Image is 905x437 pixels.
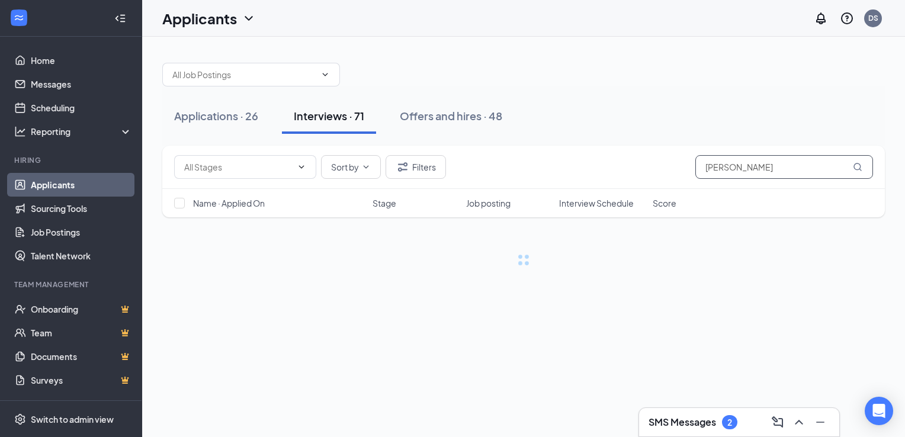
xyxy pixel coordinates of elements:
div: Offers and hires · 48 [400,108,502,123]
span: Name · Applied On [193,197,265,209]
a: Home [31,49,132,72]
a: Messages [31,72,132,96]
h1: Applicants [162,8,237,28]
a: OnboardingCrown [31,297,132,321]
svg: Settings [14,413,26,425]
button: Sort byChevronDown [321,155,381,179]
svg: ChevronDown [361,162,371,172]
h3: SMS Messages [649,416,716,429]
svg: ComposeMessage [771,415,785,429]
div: Reporting [31,126,133,137]
span: Job posting [466,197,511,209]
input: Search in interviews [695,155,873,179]
a: Applicants [31,173,132,197]
svg: Collapse [114,12,126,24]
svg: Notifications [814,11,828,25]
svg: ChevronDown [320,70,330,79]
div: 2 [727,417,732,428]
a: Scheduling [31,96,132,120]
svg: MagnifyingGlass [853,162,862,172]
span: Interview Schedule [559,197,634,209]
div: Applications · 26 [174,108,258,123]
svg: Analysis [14,126,26,137]
span: Score [653,197,676,209]
svg: ChevronUp [792,415,806,429]
a: TeamCrown [31,321,132,345]
input: All Stages [184,160,292,173]
div: Hiring [14,155,130,165]
button: ChevronUp [790,413,808,432]
svg: ChevronDown [297,162,306,172]
a: Sourcing Tools [31,197,132,220]
div: DS [868,13,878,23]
button: ComposeMessage [768,413,787,432]
button: Minimize [811,413,830,432]
span: Sort by [331,163,359,171]
span: Stage [373,197,396,209]
svg: ChevronDown [242,11,256,25]
svg: Filter [396,160,410,174]
a: Job Postings [31,220,132,244]
div: Interviews · 71 [294,108,364,123]
a: DocumentsCrown [31,345,132,368]
svg: WorkstreamLogo [13,12,25,24]
a: SurveysCrown [31,368,132,392]
input: All Job Postings [172,68,316,81]
svg: QuestionInfo [840,11,854,25]
div: Open Intercom Messenger [865,397,893,425]
div: Team Management [14,279,130,290]
button: Filter Filters [386,155,446,179]
div: Switch to admin view [31,413,114,425]
a: Talent Network [31,244,132,268]
svg: Minimize [813,415,827,429]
